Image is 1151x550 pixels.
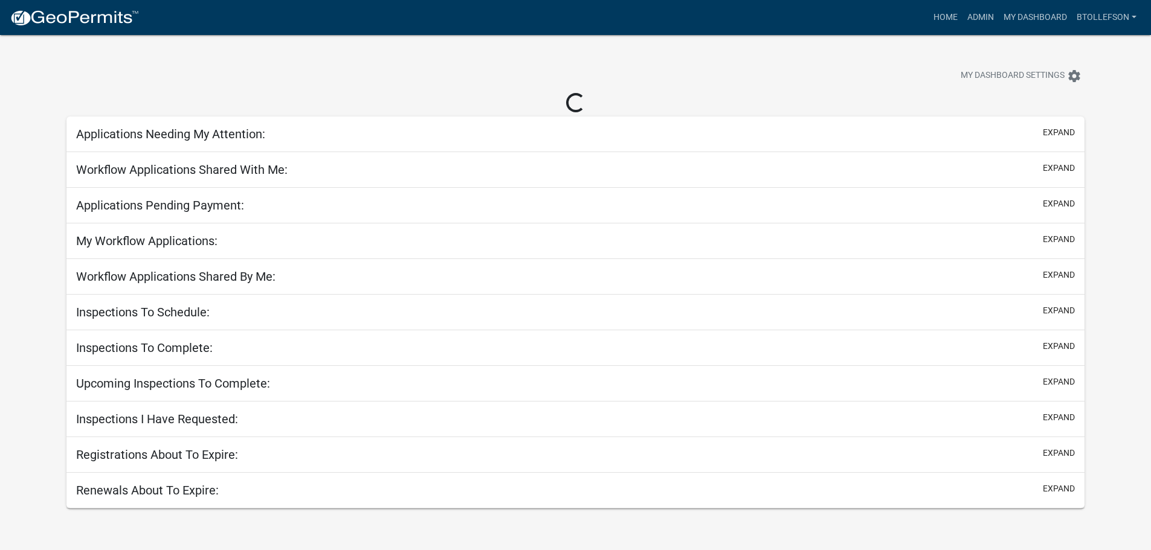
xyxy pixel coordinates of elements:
[951,64,1091,88] button: My Dashboard Settingssettings
[76,483,219,497] h5: Renewals About To Expire:
[1043,340,1075,353] button: expand
[1043,233,1075,246] button: expand
[999,6,1072,29] a: My Dashboard
[76,376,270,391] h5: Upcoming Inspections To Complete:
[76,305,210,319] h5: Inspections To Schedule:
[962,6,999,29] a: Admin
[1043,447,1075,459] button: expand
[76,447,238,462] h5: Registrations About To Expire:
[1067,69,1082,83] i: settings
[1043,126,1075,139] button: expand
[929,6,962,29] a: Home
[76,341,213,355] h5: Inspections To Complete:
[1043,482,1075,495] button: expand
[1043,304,1075,317] button: expand
[76,162,288,177] h5: Workflow Applications Shared With Me:
[1043,197,1075,210] button: expand
[76,269,276,284] h5: Workflow Applications Shared By Me:
[1072,6,1141,29] a: btollefson
[1043,411,1075,424] button: expand
[961,69,1065,83] span: My Dashboard Settings
[1043,376,1075,388] button: expand
[76,234,218,248] h5: My Workflow Applications:
[1043,269,1075,281] button: expand
[1043,162,1075,174] button: expand
[76,412,238,426] h5: Inspections I Have Requested:
[76,127,265,141] h5: Applications Needing My Attention:
[76,198,244,213] h5: Applications Pending Payment:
